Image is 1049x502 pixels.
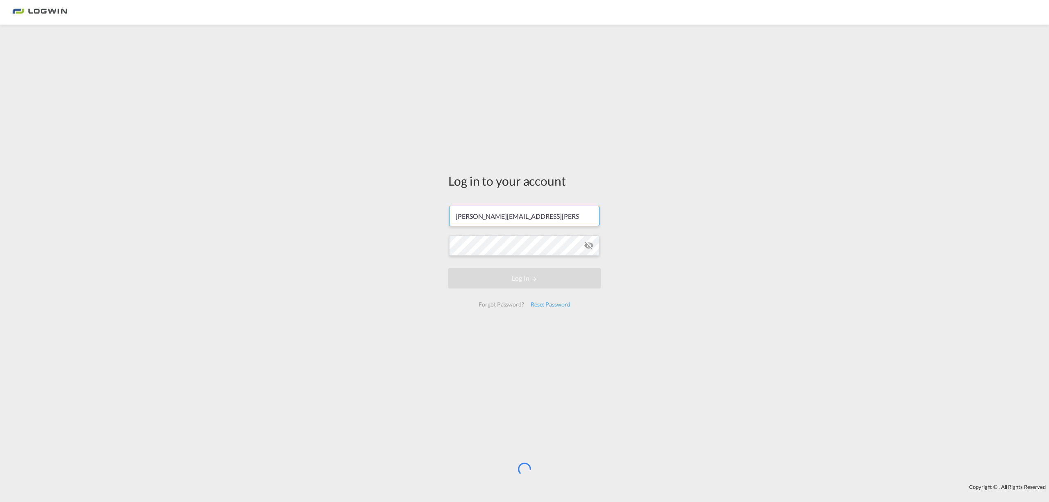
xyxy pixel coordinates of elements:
[475,297,527,312] div: Forgot Password?
[12,3,68,22] img: bc73a0e0d8c111efacd525e4c8ad7d32.png
[584,241,594,250] md-icon: icon-eye-off
[448,268,601,288] button: LOGIN
[449,206,599,226] input: Enter email/phone number
[448,172,601,189] div: Log in to your account
[527,297,574,312] div: Reset Password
